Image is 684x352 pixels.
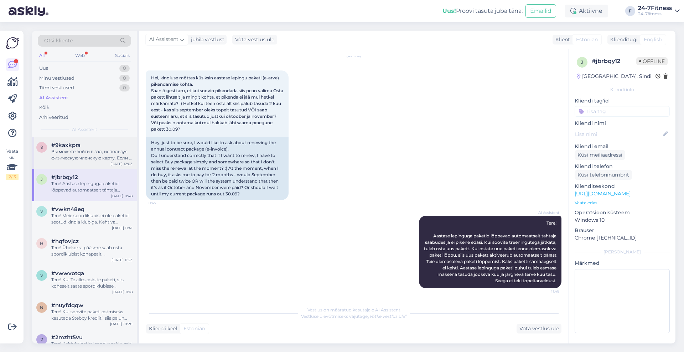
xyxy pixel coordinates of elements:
div: 24-7fitness [638,11,672,17]
div: 0 [119,75,130,82]
span: #9kaxkpra [51,142,81,148]
b: Uus! [442,7,456,14]
span: #2mzht5vu [51,334,83,341]
div: [GEOGRAPHIC_DATA], Sindi [577,73,652,80]
div: Tere! Ühekorra pääsme saab osta spordiklubist kohapealt. Makseterminal on värava küljes ja tasuda... [51,245,133,257]
p: Kliendi tag'id [575,97,670,105]
img: Askly Logo [6,36,19,50]
p: Chrome [TECHNICAL_ID] [575,234,670,242]
span: v [40,209,43,214]
span: h [40,241,43,246]
div: juhib vestlust [188,36,224,43]
button: Emailid [525,4,556,18]
div: AI Assistent [39,94,68,101]
span: English [644,36,662,43]
p: Klienditeekond [575,183,670,190]
span: #vwwvotqa [51,270,84,277]
div: 0 [119,65,130,72]
div: [DATE] 11:18 [112,289,133,295]
div: Arhiveeritud [39,114,68,121]
div: [PERSON_NAME] [575,249,670,255]
div: Proovi tasuta juba täna: [442,7,523,15]
div: Kliendi keel [146,325,177,332]
p: Vaata edasi ... [575,200,670,206]
div: Klient [553,36,570,43]
input: Lisa nimi [575,130,662,138]
input: Lisa tag [575,106,670,117]
div: [DATE] 11:48 [111,193,133,199]
span: #nuyfdqqw [51,302,83,309]
div: Tere! Aastase lepinguga paketid lõppevad automaatselt tähtaja saabudes ja ei pikene edasi. Kui so... [51,180,133,193]
div: [DATE] 11:23 [112,257,133,263]
div: Aktiivne [565,5,608,17]
div: Küsi meiliaadressi [575,150,625,160]
span: 11:47 [148,200,175,206]
span: 9 [41,145,43,150]
p: Operatsioonisüsteem [575,209,670,216]
a: [URL][DOMAIN_NAME] [575,190,631,197]
div: [DATE] 12:03 [110,161,133,167]
div: Вы можете войти в зал, используя физическую членскую карту. Если у вас нет карты или вы ее потеря... [51,148,133,161]
div: [DATE] 10:20 [110,321,133,327]
div: Küsi telefoninumbrit [575,170,632,180]
span: #jbrbqy12 [51,174,78,180]
span: AI Assistent [149,36,178,43]
span: Vestlus on määratud kasutajale AI Assistent [307,307,400,312]
span: #hqfovjcz [51,238,79,245]
span: Estonian [576,36,598,43]
p: Kliendi nimi [575,120,670,127]
span: v [40,273,43,278]
p: Kliendi telefon [575,163,670,170]
div: Kliendi info [575,86,670,93]
div: Kõik [39,104,50,111]
div: Tiimi vestlused [39,84,74,91]
span: Otsi kliente [44,37,73,44]
span: 2 [41,337,43,342]
div: Socials [114,51,131,60]
p: Kliendi email [575,143,670,150]
span: j [581,59,583,65]
span: Vestluse ülevõtmiseks vajutage [301,314,407,319]
a: 24-7Fitness24-7fitness [638,5,680,17]
div: # jbrbqy12 [592,57,636,65]
div: Tere! Meie spordiklubis ei ole paketid seotud kindla klubiga. Kehtiva paketiga saab külastada kõi... [51,212,133,225]
p: Windows 10 [575,216,670,224]
span: AI Assistent [72,126,97,133]
span: n [40,305,43,310]
i: „Võtke vestlus üle” [368,314,407,319]
div: Hey, just to be sure, I would like to ask about renewing the annual contract package (e-invoice).... [146,137,289,200]
div: Minu vestlused [39,75,74,82]
div: 0 [119,84,130,91]
span: #vwkn48eq [51,206,84,212]
div: Klienditugi [607,36,638,43]
div: Vaata siia [6,148,19,180]
p: Märkmed [575,259,670,267]
div: Tere! Kui soovite paketi ostmiseks kasutada Stebby krediiti, siis palun logige sisse enda kasutaj... [51,309,133,321]
span: 11:48 [533,289,559,294]
span: Offline [636,57,668,65]
span: AI Assistent [533,210,559,215]
div: Võta vestlus üle [517,324,561,333]
div: F [625,6,635,16]
div: Uus [39,65,48,72]
span: Hei, kindluse mõttes küsiksin aastase lepingu paketi (e-arve) pikendamise kohta. Saan õigesti aru... [151,75,284,132]
div: 24-7Fitness [638,5,672,11]
div: [DATE] 11:41 [112,225,133,231]
div: Võta vestlus üle [232,35,277,44]
span: j [41,177,43,182]
div: Tere! Kui Te alles ostsite paketi, siis koheselt saate spordiklubisse siseneda kasutades mobiilir... [51,277,133,289]
div: Web [74,51,86,60]
div: 2 / 3 [6,174,19,180]
p: Brauser [575,227,670,234]
div: All [38,51,46,60]
span: Estonian [183,325,205,332]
